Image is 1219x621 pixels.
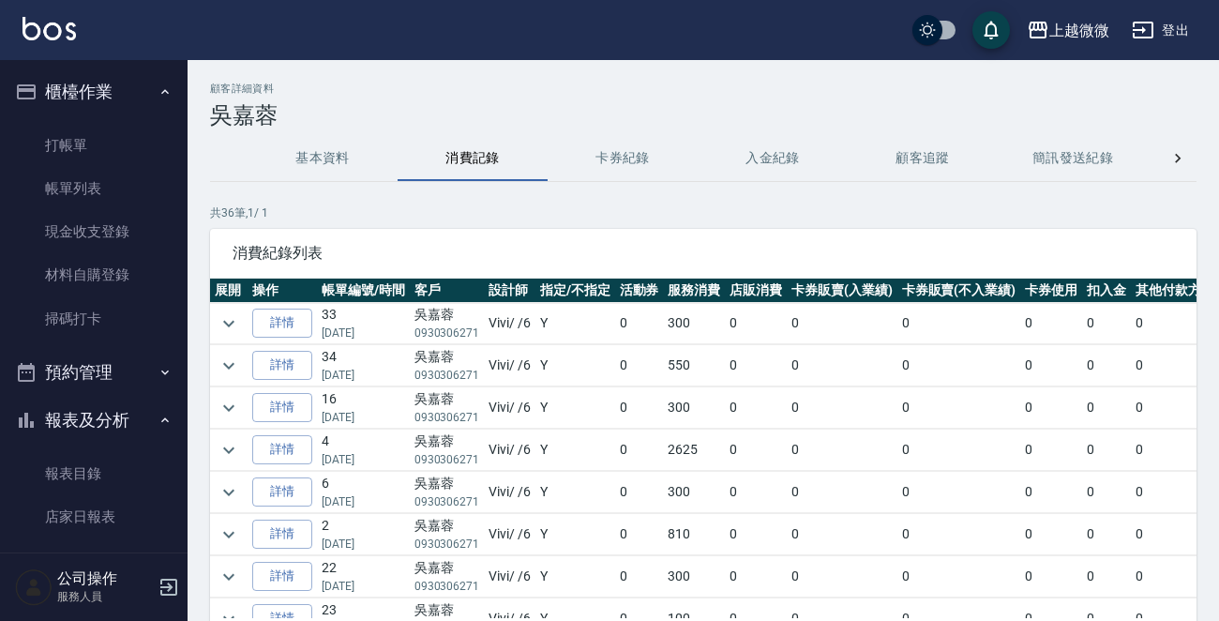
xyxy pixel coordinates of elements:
th: 店販消費 [725,279,787,303]
th: 活動券 [615,279,664,303]
td: 0 [1020,472,1082,513]
td: 0 [1131,556,1219,598]
h3: 吳嘉蓉 [210,102,1196,129]
p: 服務人員 [57,588,153,605]
td: 0 [787,556,897,598]
a: 詳情 [252,477,312,507]
p: 0930306271 [414,451,480,468]
td: Vivi / /6 [484,345,535,386]
button: 消費記錄 [398,136,548,181]
td: 0 [1082,430,1131,471]
td: 0 [1131,430,1219,471]
span: 消費紀錄列表 [233,244,1174,263]
td: 300 [663,303,725,344]
p: [DATE] [322,451,405,468]
td: 0 [615,472,664,513]
td: 300 [663,387,725,429]
td: 0 [1020,430,1082,471]
button: expand row [215,310,243,338]
th: 設計師 [484,279,535,303]
td: 0 [1082,472,1131,513]
td: 吳嘉蓉 [410,345,485,386]
td: 0 [1082,387,1131,429]
p: [DATE] [322,578,405,595]
td: 0 [787,303,897,344]
td: 0 [725,556,787,598]
img: Logo [23,17,76,40]
td: 0 [1131,345,1219,386]
button: expand row [215,352,243,380]
td: Vivi / /6 [484,472,535,513]
button: 上越微微 [1019,11,1117,50]
td: 0 [1082,303,1131,344]
button: 櫃檯作業 [8,68,180,116]
a: 材料自購登錄 [8,253,180,296]
td: 0 [897,303,1021,344]
td: 0 [897,430,1021,471]
td: 0 [1131,514,1219,555]
button: 簡訊發送紀錄 [998,136,1148,181]
th: 卡券使用 [1020,279,1082,303]
button: expand row [215,436,243,464]
p: 0930306271 [414,409,480,426]
button: save [972,11,1010,49]
td: 300 [663,556,725,598]
a: 詳情 [252,393,312,422]
td: Vivi / /6 [484,556,535,598]
a: 互助日報表 [8,538,180,582]
td: 300 [663,472,725,513]
td: 0 [897,514,1021,555]
td: Y [535,556,615,598]
p: 共 36 筆, 1 / 1 [210,204,1196,221]
td: 0 [725,387,787,429]
td: 34 [317,345,410,386]
td: 0 [615,387,664,429]
td: 22 [317,556,410,598]
td: Vivi / /6 [484,303,535,344]
th: 卡券販賣(入業績) [787,279,897,303]
td: 0 [1020,387,1082,429]
td: Vivi / /6 [484,430,535,471]
td: Y [535,472,615,513]
td: Y [535,430,615,471]
a: 詳情 [252,351,312,380]
button: expand row [215,563,243,591]
td: 0 [615,514,664,555]
td: 0 [787,472,897,513]
button: 基本資料 [248,136,398,181]
a: 現金收支登錄 [8,210,180,253]
a: 店家日報表 [8,495,180,538]
td: 0 [615,303,664,344]
td: 0 [1020,345,1082,386]
td: 0 [725,514,787,555]
a: 詳情 [252,520,312,549]
td: 0 [1131,303,1219,344]
td: 0 [615,556,664,598]
th: 操作 [248,279,317,303]
p: 0930306271 [414,578,480,595]
td: 810 [663,514,725,555]
a: 報表目錄 [8,452,180,495]
p: [DATE] [322,325,405,341]
td: Y [535,345,615,386]
th: 展開 [210,279,248,303]
th: 服務消費 [663,279,725,303]
a: 打帳單 [8,124,180,167]
h5: 公司操作 [57,569,153,588]
button: expand row [215,394,243,422]
td: 吳嘉蓉 [410,514,485,555]
td: Y [535,514,615,555]
p: [DATE] [322,409,405,426]
td: 0 [1131,472,1219,513]
td: 吳嘉蓉 [410,556,485,598]
p: 0930306271 [414,536,480,553]
td: 0 [1020,514,1082,555]
td: 2 [317,514,410,555]
p: [DATE] [322,367,405,384]
p: [DATE] [322,536,405,553]
p: [DATE] [322,493,405,510]
td: 0 [615,430,664,471]
th: 卡券販賣(不入業績) [897,279,1021,303]
th: 客戶 [410,279,485,303]
td: 4 [317,430,410,471]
